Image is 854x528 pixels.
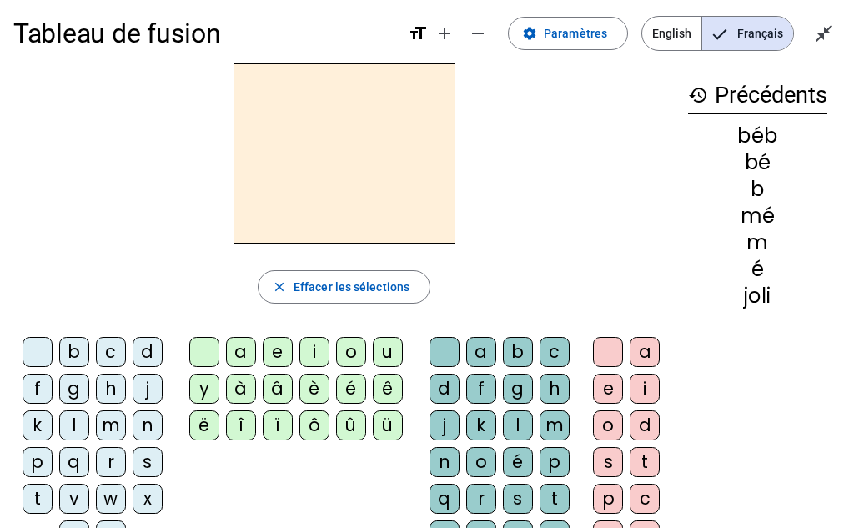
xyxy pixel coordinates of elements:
[702,17,793,50] span: Français
[299,410,329,440] div: ô
[688,85,708,105] mat-icon: history
[503,447,533,477] div: é
[688,179,827,199] div: b
[430,447,460,477] div: n
[593,410,623,440] div: o
[540,447,570,477] div: p
[96,410,126,440] div: m
[226,374,256,404] div: à
[96,337,126,367] div: c
[522,26,537,41] mat-icon: settings
[807,17,841,50] button: Quitter le plein écran
[630,484,660,514] div: c
[593,374,623,404] div: e
[23,447,53,477] div: p
[96,374,126,404] div: h
[688,77,827,114] h3: Précédents
[630,447,660,477] div: t
[641,16,794,51] mat-button-toggle-group: Language selection
[133,447,163,477] div: s
[59,484,89,514] div: v
[133,374,163,404] div: j
[630,337,660,367] div: a
[263,337,293,367] div: e
[373,337,403,367] div: u
[630,374,660,404] div: i
[466,410,496,440] div: k
[59,410,89,440] div: l
[540,337,570,367] div: c
[468,23,488,43] mat-icon: remove
[133,484,163,514] div: x
[435,23,455,43] mat-icon: add
[688,153,827,173] div: bé
[226,410,256,440] div: î
[540,484,570,514] div: t
[593,484,623,514] div: p
[642,17,701,50] span: English
[466,484,496,514] div: r
[336,374,366,404] div: é
[461,17,495,50] button: Diminuer la taille de la police
[23,410,53,440] div: k
[299,337,329,367] div: i
[59,447,89,477] div: q
[466,374,496,404] div: f
[814,23,834,43] mat-icon: close_fullscreen
[540,374,570,404] div: h
[258,270,430,304] button: Effacer les sélections
[688,206,827,226] div: mé
[96,484,126,514] div: w
[508,17,628,50] button: Paramètres
[593,447,623,477] div: s
[544,23,607,43] span: Paramètres
[272,279,287,294] mat-icon: close
[688,126,827,146] div: béb
[408,23,428,43] mat-icon: format_size
[226,337,256,367] div: a
[189,410,219,440] div: ë
[336,337,366,367] div: o
[133,410,163,440] div: n
[503,410,533,440] div: l
[503,374,533,404] div: g
[688,259,827,279] div: é
[503,484,533,514] div: s
[189,374,219,404] div: y
[688,286,827,306] div: joli
[430,484,460,514] div: q
[13,7,394,60] h1: Tableau de fusion
[294,277,409,297] span: Effacer les sélections
[59,337,89,367] div: b
[466,337,496,367] div: a
[540,410,570,440] div: m
[466,447,496,477] div: o
[96,447,126,477] div: r
[263,374,293,404] div: â
[23,484,53,514] div: t
[373,410,403,440] div: ü
[299,374,329,404] div: è
[336,410,366,440] div: û
[430,374,460,404] div: d
[373,374,403,404] div: ê
[428,17,461,50] button: Augmenter la taille de la police
[688,233,827,253] div: m
[503,337,533,367] div: b
[430,410,460,440] div: j
[23,374,53,404] div: f
[59,374,89,404] div: g
[630,410,660,440] div: d
[263,410,293,440] div: ï
[133,337,163,367] div: d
